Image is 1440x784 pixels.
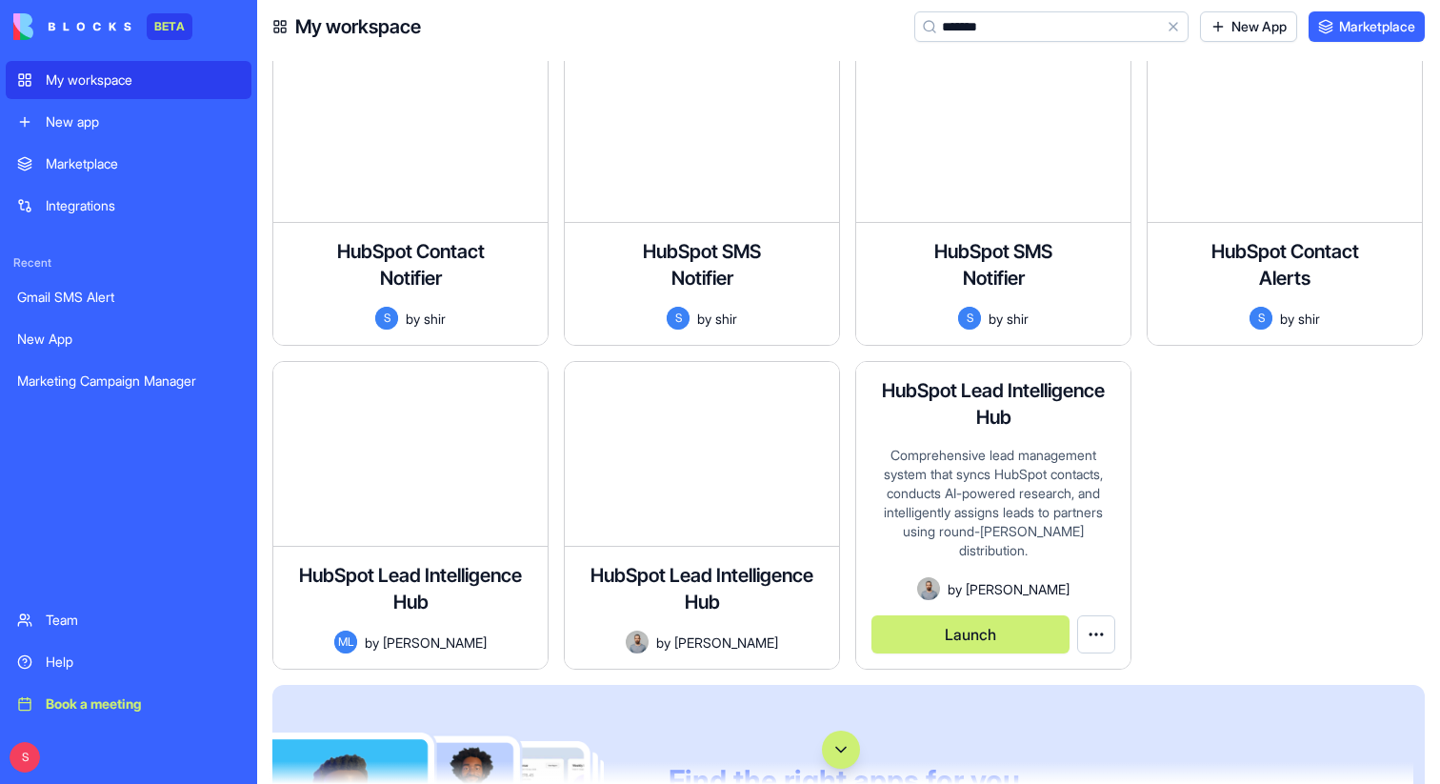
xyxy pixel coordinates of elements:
[13,13,192,40] a: BETA
[948,579,962,599] span: by
[6,103,251,141] a: New app
[406,309,420,329] span: by
[564,361,840,670] a: HubSpot Lead Intelligence HubAvatarby[PERSON_NAME]
[46,70,240,90] div: My workspace
[272,37,549,346] a: HubSpot Contact NotifierSbyshir
[10,742,40,773] span: S
[1309,11,1425,42] a: Marketplace
[46,154,240,173] div: Marketplace
[46,112,240,131] div: New app
[1200,11,1297,42] a: New App
[375,307,398,330] span: S
[46,694,240,714] div: Book a meeting
[6,145,251,183] a: Marketplace
[6,601,251,639] a: Team
[6,685,251,723] a: Book a meeting
[17,372,240,391] div: Marketing Campaign Manager
[272,361,549,670] a: HubSpot Lead Intelligence HubMLby[PERSON_NAME]
[917,577,940,600] img: Avatar
[1007,309,1029,329] span: shir
[917,238,1070,291] h4: HubSpot SMS Notifier
[6,61,251,99] a: My workspace
[1280,309,1294,329] span: by
[871,377,1115,431] h4: HubSpot Lead Intelligence Hub
[715,309,737,329] span: shir
[13,13,131,40] img: logo
[6,643,251,681] a: Help
[334,631,357,653] span: ML
[17,288,240,307] div: Gmail SMS Alert
[46,653,240,672] div: Help
[871,615,1070,653] button: Launch
[1250,307,1272,330] span: S
[564,37,840,346] a: HubSpot SMS NotifierSbyshir
[667,307,690,330] span: S
[626,631,649,653] img: Avatar
[855,361,1131,670] a: HubSpot Lead Intelligence HubComprehensive lead management system that syncs HubSpot contacts, co...
[1209,238,1361,291] h4: HubSpot Contact Alerts
[989,309,1003,329] span: by
[656,633,670,653] span: by
[674,633,778,653] span: [PERSON_NAME]
[958,307,981,330] span: S
[871,446,1115,577] div: Comprehensive lead management system that syncs HubSpot contacts, conducts AI-powered research, a...
[383,633,487,653] span: [PERSON_NAME]
[424,309,446,329] span: shir
[1298,309,1320,329] span: shir
[855,37,1131,346] a: HubSpot SMS NotifierSbyshir
[365,633,379,653] span: by
[6,255,251,271] span: Recent
[17,330,240,349] div: New App
[6,278,251,316] a: Gmail SMS Alert
[6,187,251,225] a: Integrations
[334,238,487,291] h4: HubSpot Contact Notifier
[1147,37,1423,346] a: HubSpot Contact AlertsSbyshir
[822,731,860,769] button: Scroll to bottom
[295,13,421,40] h4: My workspace
[697,309,711,329] span: by
[289,562,532,615] h4: HubSpot Lead Intelligence Hub
[46,196,240,215] div: Integrations
[580,562,824,615] h4: HubSpot Lead Intelligence Hub
[46,611,240,630] div: Team
[6,320,251,358] a: New App
[147,13,192,40] div: BETA
[626,238,778,291] h4: HubSpot SMS Notifier
[966,579,1070,599] span: [PERSON_NAME]
[6,362,251,400] a: Marketing Campaign Manager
